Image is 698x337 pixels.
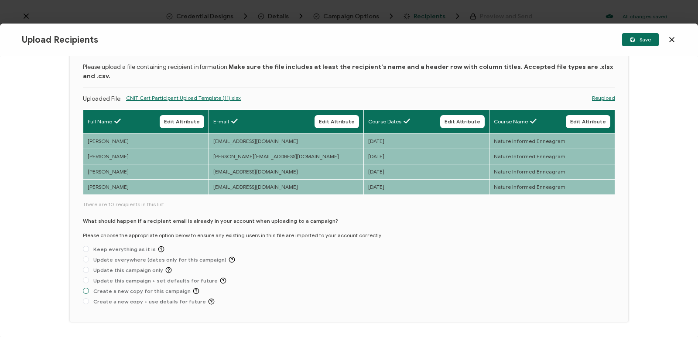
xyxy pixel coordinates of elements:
td: [DATE] [364,164,489,180]
span: CNIT Cert Participant Upload Template (11).xlsx [126,94,241,116]
button: Edit Attribute [315,115,359,128]
td: Nature Informed Enneagram [489,134,615,149]
span: Create a new copy for this campaign [89,288,199,294]
button: Save [622,33,659,46]
span: Full Name [88,118,112,126]
button: Edit Attribute [440,115,485,128]
td: [PERSON_NAME][EMAIL_ADDRESS][DOMAIN_NAME] [209,149,364,164]
span: Edit Attribute [445,119,480,124]
b: Make sure the file includes at least the recipient's name and a header row with column titles. Ac... [83,63,613,80]
td: [EMAIL_ADDRESS][DOMAIN_NAME] [209,180,364,195]
span: Update this campaign only [89,267,172,273]
span: Keep everything as it is [89,246,164,252]
td: [PERSON_NAME] [83,164,209,180]
p: Uploaded File: [83,94,122,105]
span: Course Name [494,118,528,126]
button: Edit Attribute [160,115,204,128]
td: [DATE] [364,134,489,149]
span: Create a new copy + use details for future [89,298,215,305]
span: Upload Recipients [22,34,98,45]
span: Course Dates [368,118,401,126]
span: E-mail [213,118,229,126]
td: [DATE] [364,180,489,195]
span: Edit Attribute [164,119,200,124]
span: Update everywhere (dates only for this campaign) [89,256,235,263]
span: Save [630,37,651,42]
td: [PERSON_NAME] [83,180,209,195]
span: There are 10 recipients in this list. [83,201,615,208]
td: [PERSON_NAME] [83,134,209,149]
td: [EMAIL_ADDRESS][DOMAIN_NAME] [209,164,364,180]
td: Nature Informed Enneagram [489,180,615,195]
td: [EMAIL_ADDRESS][DOMAIN_NAME] [209,134,364,149]
span: Edit Attribute [319,119,355,124]
td: [DATE] [364,149,489,164]
td: Nature Informed Enneagram [489,149,615,164]
span: Edit Attribute [570,119,606,124]
td: [PERSON_NAME] [83,149,209,164]
span: Update this campaign + set defaults for future [89,277,226,284]
iframe: Chat Widget [654,295,698,337]
button: Edit Attribute [566,115,610,128]
p: Please upload a file containing recipient information. [83,62,615,81]
p: What should happen if a recipient email is already in your account when uploading to a campaign? [83,217,338,225]
a: Reupload [592,94,615,102]
p: Please choose the appropriate option below to ensure any existing users in this file are imported... [83,231,382,239]
td: Nature Informed Enneagram [489,164,615,180]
